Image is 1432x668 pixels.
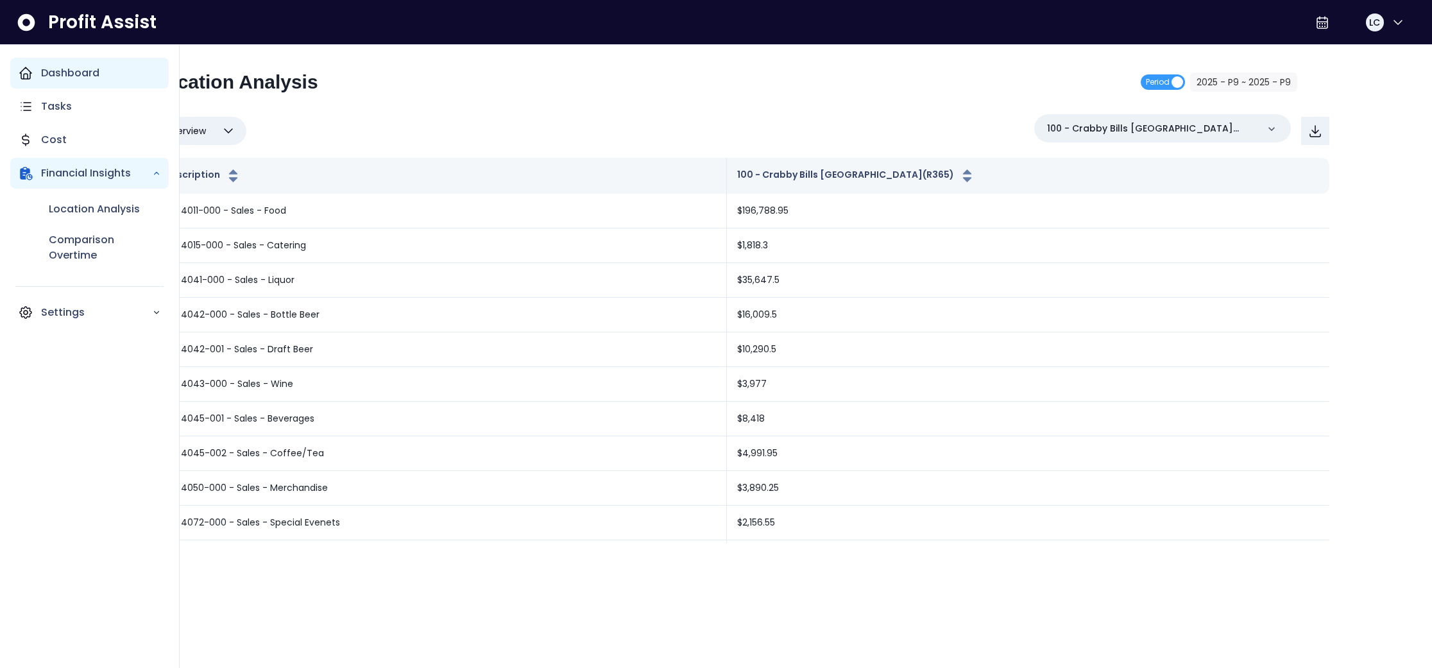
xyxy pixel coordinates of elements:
[41,305,152,320] p: Settings
[181,516,340,529] p: 4072-000 - Sales - Special Evenets
[41,132,67,148] p: Cost
[727,263,1329,298] td: $35,647.5
[727,367,1329,402] td: $3,977
[181,343,313,356] p: 4042-001 - Sales - Draft Beer
[737,168,975,184] button: 100 - Crabby Bills [GEOGRAPHIC_DATA](R365)
[154,71,318,94] h2: Location Analysis
[181,273,294,287] p: 4041-000 - Sales - Liquor
[727,506,1329,540] td: $2,156.55
[727,228,1329,263] td: $1,818.3
[41,166,152,181] p: Financial Insights
[181,412,314,425] p: 4045-001 - Sales - Beverages
[181,447,324,460] p: 4045-002 - Sales - Coffee/Tea
[727,402,1329,436] td: $8,418
[181,204,286,218] p: 4011-000 - Sales - Food
[181,308,320,321] p: 4042-000 - Sales - Bottle Beer
[48,11,157,34] span: Profit Assist
[727,194,1329,228] td: $196,788.95
[1190,73,1297,92] button: 2025 - P9 ~ 2025 - P9
[1047,122,1257,135] p: 100 - Crabby Bills [GEOGRAPHIC_DATA](R365)
[49,201,140,217] p: Location Analysis
[727,471,1329,506] td: $3,890.25
[49,232,161,263] p: Comparison Overtime
[41,65,99,81] p: Dashboard
[164,168,241,184] button: Description
[727,436,1329,471] td: $4,991.95
[181,377,293,391] p: 4043-000 - Sales - Wine
[727,540,1329,575] td: $-755
[164,123,206,139] span: Overview
[41,99,72,114] p: Tasks
[1369,16,1380,29] span: LC
[181,481,328,495] p: 4050-000 - Sales - Merchandise
[727,332,1329,367] td: $10,290.5
[1146,74,1170,90] span: Period
[727,298,1329,332] td: $16,009.5
[181,239,306,252] p: 4015-000 - Sales - Catering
